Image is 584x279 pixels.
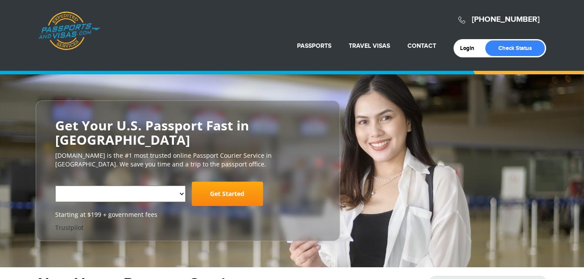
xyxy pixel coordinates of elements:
[55,118,320,147] h2: Get Your U.S. Passport Fast in [GEOGRAPHIC_DATA]
[407,42,436,50] a: Contact
[192,182,263,206] a: Get Started
[55,223,83,232] a: Trustpilot
[460,45,481,52] a: Login
[349,42,390,50] a: Travel Visas
[485,40,545,56] a: Check Status
[297,42,331,50] a: Passports
[55,210,320,219] span: Starting at $199 + government fees
[472,15,540,24] a: [PHONE_NUMBER]
[38,11,100,50] a: Passports & [DOMAIN_NAME]
[55,151,320,169] p: [DOMAIN_NAME] is the #1 most trusted online Passport Courier Service in [GEOGRAPHIC_DATA]. We sav...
